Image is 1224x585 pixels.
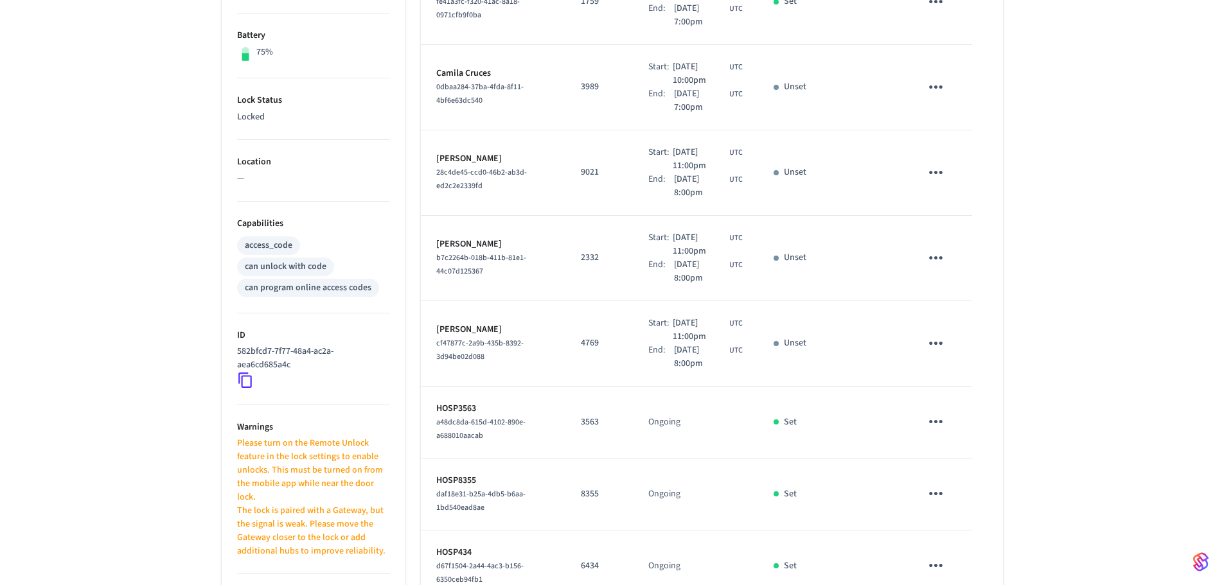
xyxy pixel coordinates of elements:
[436,238,550,251] p: [PERSON_NAME]
[648,173,674,200] div: End:
[237,421,390,434] p: Warnings
[581,559,617,573] p: 6434
[237,504,390,558] p: The lock is paired with a Gateway, but the signal is weak. Please move the Gateway closer to the ...
[581,166,617,179] p: 9021
[581,251,617,265] p: 2332
[436,167,527,191] span: 28c4de45-ccd0-46b2-ab3d-ed2c2e2339fd
[729,318,743,329] span: UTC
[237,437,390,504] p: Please turn on the Remote Unlock feature in the lock settings to enable unlocks. This must be tur...
[237,29,390,42] p: Battery
[436,474,550,487] p: HOSP8355
[729,89,743,100] span: UTC
[1193,552,1209,572] img: SeamLogoGradient.69752ec5.svg
[648,2,674,29] div: End:
[436,323,550,336] p: [PERSON_NAME]
[674,173,727,200] span: [DATE] 8:00pm
[237,155,390,169] p: Location
[673,60,743,87] div: UCT
[673,231,727,258] span: [DATE] 11:00pm
[673,317,743,344] div: UCT
[673,60,727,87] span: [DATE] 10:00pm
[784,336,806,350] p: Unset
[729,259,743,271] span: UTC
[648,344,674,371] div: End:
[674,2,727,29] span: [DATE] 7:00pm
[784,166,806,179] p: Unset
[581,80,617,94] p: 3989
[436,252,526,277] span: b7c2264b-018b-411b-81e1-44c07d125367
[674,344,743,371] div: UCT
[633,458,758,530] td: Ongoing
[674,87,743,114] div: UCT
[729,3,743,15] span: UTC
[784,251,806,265] p: Unset
[237,329,390,342] p: ID
[436,67,550,80] p: Camila Cruces
[673,146,743,173] div: UCT
[237,94,390,107] p: Lock Status
[245,239,292,252] div: access_code
[674,258,727,285] span: [DATE] 8:00pm
[673,146,727,173] span: [DATE] 11:00pm
[784,415,797,429] p: Set
[436,546,550,559] p: HOSP434
[673,317,727,344] span: [DATE] 11:00pm
[581,487,617,501] p: 8355
[436,338,524,362] span: cf47877c-2a9b-435b-8392-3d94be02d088
[237,345,385,372] p: 582bfcd7-7f77-48a4-ac2a-aea6cd685a4c
[674,344,727,371] span: [DATE] 8:00pm
[674,87,727,114] span: [DATE] 7:00pm
[436,402,550,415] p: HOSP3563
[729,174,743,186] span: UTC
[648,146,673,173] div: Start:
[784,559,797,573] p: Set
[256,46,273,59] p: 75%
[633,387,758,458] td: Ongoing
[674,173,743,200] div: UCT
[648,60,673,87] div: Start:
[245,260,326,274] div: can unlock with code
[436,152,550,166] p: [PERSON_NAME]
[436,561,524,585] span: d67f1504-2a44-4ac3-b156-6350ceb94fb1
[673,231,743,258] div: UCT
[674,258,743,285] div: UCT
[648,317,673,344] div: Start:
[245,281,371,295] div: can program online access codes
[729,232,743,244] span: UTC
[729,147,743,159] span: UTC
[237,217,390,231] p: Capabilities
[436,489,526,513] span: daf18e31-b25a-4db5-b6aa-1bd540ead8ae
[784,80,806,94] p: Unset
[784,487,797,501] p: Set
[648,87,674,114] div: End:
[581,415,617,429] p: 3563
[648,258,674,285] div: End:
[237,172,390,186] p: —
[436,82,524,106] span: 0dbaa284-37ba-4fda-8f11-4bf6e63dc540
[581,336,617,350] p: 4769
[674,2,743,29] div: UCT
[729,62,743,73] span: UTC
[729,345,743,356] span: UTC
[237,110,390,124] p: Locked
[648,231,673,258] div: Start:
[436,417,526,441] span: a48dc8da-615d-4102-890e-a688010aacab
